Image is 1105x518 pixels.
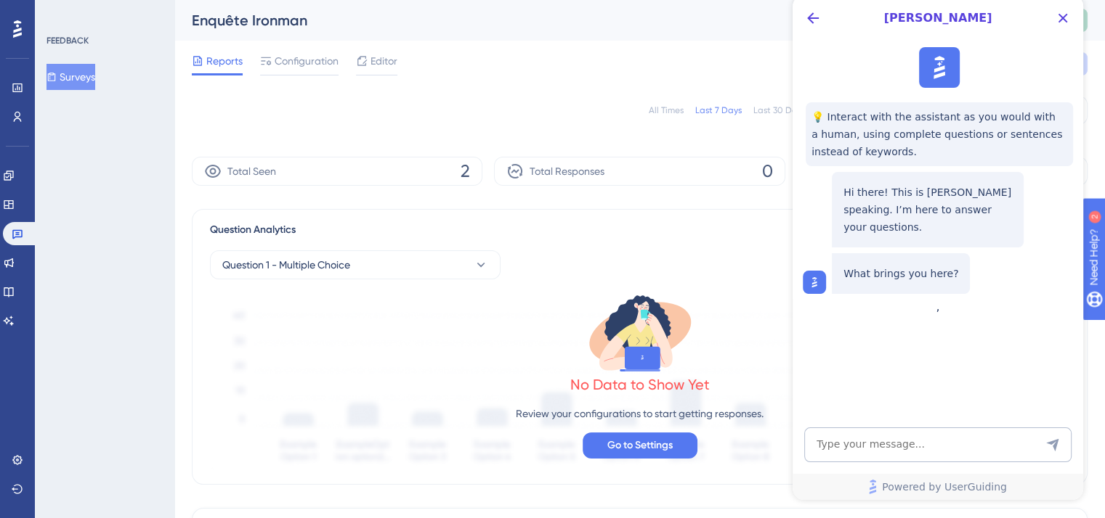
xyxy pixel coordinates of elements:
div: Enquête Ironman [192,10,964,30]
span: Configuration [275,52,339,70]
button: Go to Settings [583,432,697,459]
span: Go to Settings [607,437,673,454]
span: Total Seen [227,163,276,180]
span: Reports [206,52,243,70]
span: Question Analytics [210,221,296,239]
span: Need Help? [34,4,91,21]
div: Last 30 Days [753,104,806,116]
div: 2 [101,7,105,19]
button: Question 1 - Multiple Choice [210,250,501,279]
span: Total Responses [530,163,604,180]
span: 0 [762,160,773,183]
span: 2 [461,160,470,183]
span: Editor [371,52,397,70]
p: Review your configurations to start getting responses. [516,405,764,422]
div: No Data to Show Yet [570,374,710,395]
span: Question 1 - Multiple Choice [222,256,350,274]
div: Last 7 Days [695,104,742,116]
div: All Times [649,104,684,116]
